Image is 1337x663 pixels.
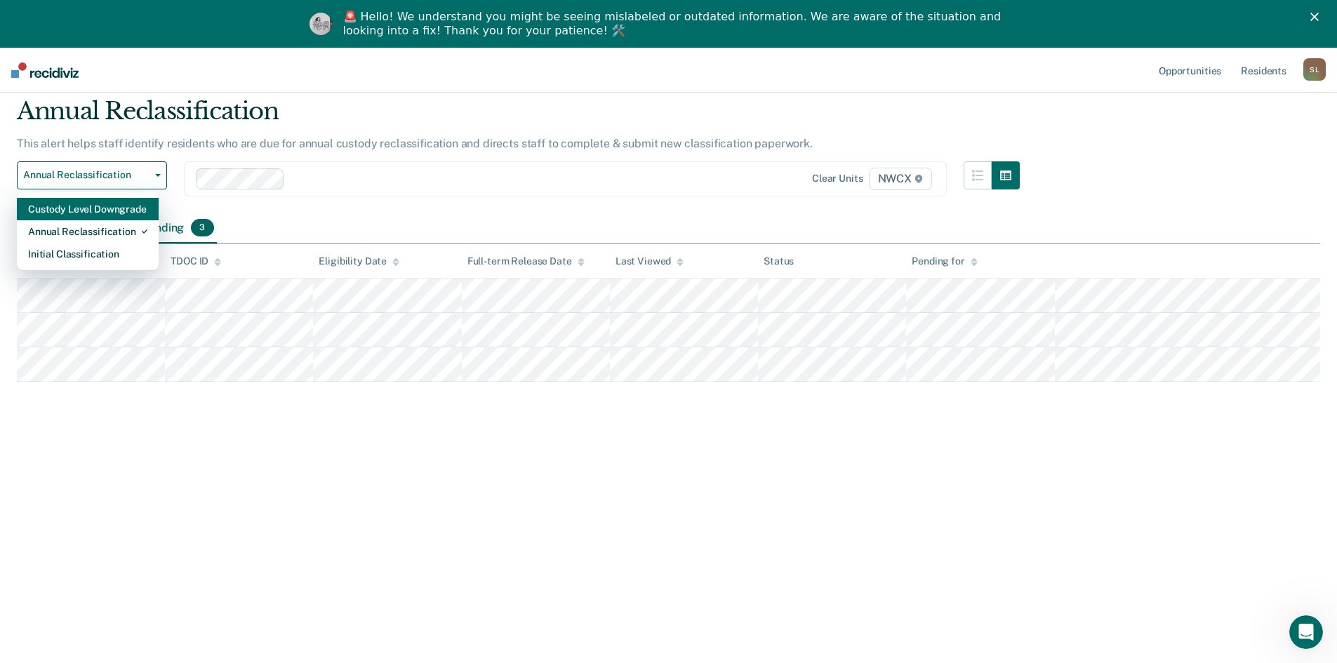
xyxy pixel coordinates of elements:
img: Recidiviz [11,62,79,78]
span: Annual Reclassification [23,169,149,181]
iframe: Intercom live chat [1289,615,1323,649]
div: Pending3 [139,213,216,244]
div: Annual Reclassification [17,97,1020,137]
div: Custody Level Downgrade [28,198,147,220]
div: Close [1310,13,1324,21]
div: TDOC ID [171,255,221,267]
div: Status [764,255,794,267]
div: Eligibility Date [319,255,399,267]
div: Initial Classification [28,243,147,265]
div: S L [1303,58,1326,81]
span: NWCX [869,168,932,190]
div: Pending for [912,255,977,267]
div: Clear units [812,173,863,185]
a: Residents [1238,48,1289,93]
div: Last Viewed [616,255,684,267]
img: Profile image for Kim [310,13,332,35]
button: SL [1303,58,1326,81]
div: 🚨 Hello! We understand you might be seeing mislabeled or outdated information. We are aware of th... [343,10,1006,38]
div: Annual Reclassification [28,220,147,243]
span: 3 [191,219,213,237]
div: Full-term Release Date [467,255,585,267]
p: This alert helps staff identify residents who are due for annual custody reclassification and dir... [17,137,813,150]
a: Opportunities [1156,48,1224,93]
button: Annual Reclassification [17,161,167,189]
